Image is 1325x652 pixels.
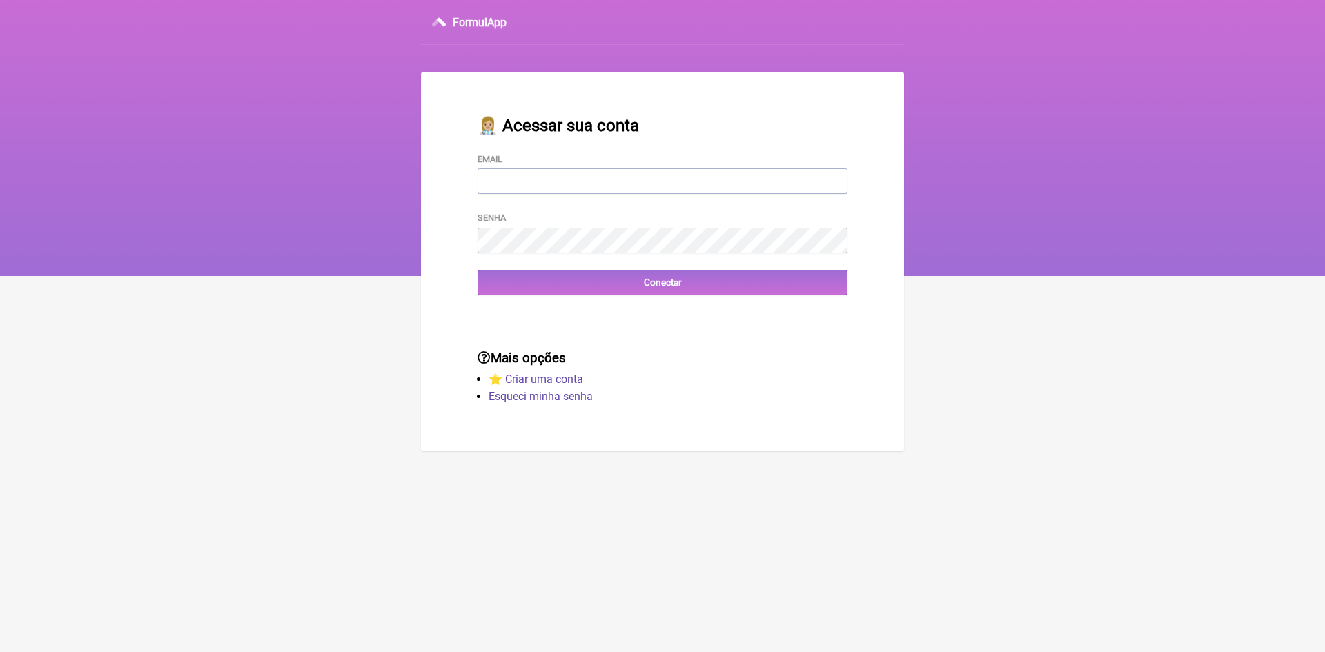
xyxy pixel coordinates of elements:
[478,350,847,366] h3: Mais opções
[489,373,583,386] a: ⭐️ Criar uma conta
[478,154,502,164] label: Email
[478,116,847,135] h2: 👩🏼‍⚕️ Acessar sua conta
[478,213,506,223] label: Senha
[453,16,507,29] h3: FormulApp
[478,270,847,295] input: Conectar
[489,390,593,403] a: Esqueci minha senha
